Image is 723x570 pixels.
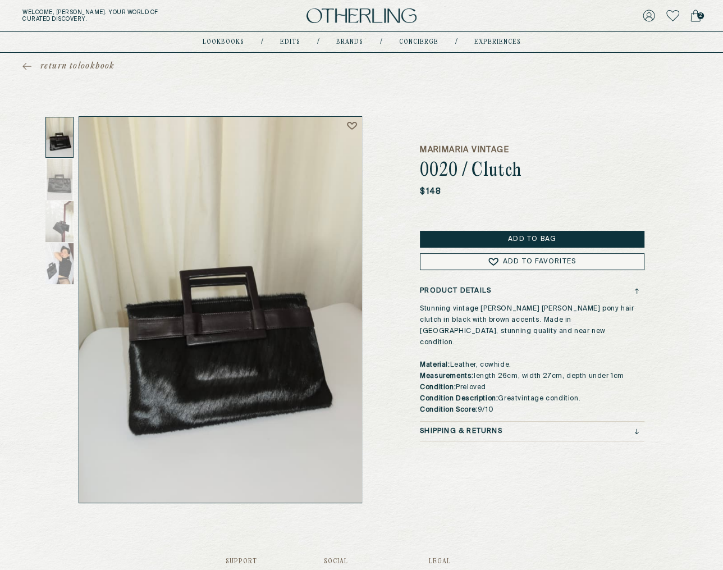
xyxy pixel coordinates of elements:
a: concierge [399,39,438,45]
span: /10 [482,407,493,413]
a: Edits [280,39,300,45]
h3: Social [324,558,362,565]
button: Add to Favorites [420,253,644,270]
div: / [380,38,382,47]
span: length 26cm, width 27cm, depth under 1cm [420,373,624,380]
h5: Marimaria Vintage [420,144,644,156]
strong: Material: [420,362,450,368]
span: 2 [697,12,704,19]
p: Stunning vintage [PERSON_NAME] [PERSON_NAME] pony hair clutch in black with brown accents. Made i... [420,303,639,416]
div: / [317,38,319,47]
span: Great [498,395,518,402]
a: experiences [474,39,521,45]
a: lookbooks [203,39,244,45]
img: logo [306,8,417,24]
h1: 0020 / Clutch [420,161,644,181]
img: Thumbnail 2 [45,159,74,200]
div: / [261,38,263,47]
a: 2 [690,8,701,24]
div: / [455,38,457,47]
img: Thumbnail 4 [45,243,74,284]
h3: Legal [429,558,498,565]
strong: Condition Description: [420,395,498,402]
h3: Shipping & Returns [420,427,502,435]
span: Add to Favorites [503,258,576,265]
strong: Condition Score: [420,407,478,413]
h5: Welcome, [PERSON_NAME] . Your world of curated discovery. [22,9,226,22]
a: return tolookbook [22,61,115,72]
button: Add to Bag [420,231,644,248]
img: 0020 / Clutch [79,117,362,503]
img: Thumbnail 3 [45,201,74,242]
span: vintage condition. [518,395,580,402]
a: Brands [336,39,363,45]
p: $148 [420,186,442,197]
h3: Support [226,558,257,565]
h3: Product Details [420,287,491,295]
span: return to lookbook [40,61,115,72]
strong: Measurements: [420,373,474,380]
span: Preloved [456,384,486,391]
strong: Condition: [420,384,456,391]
